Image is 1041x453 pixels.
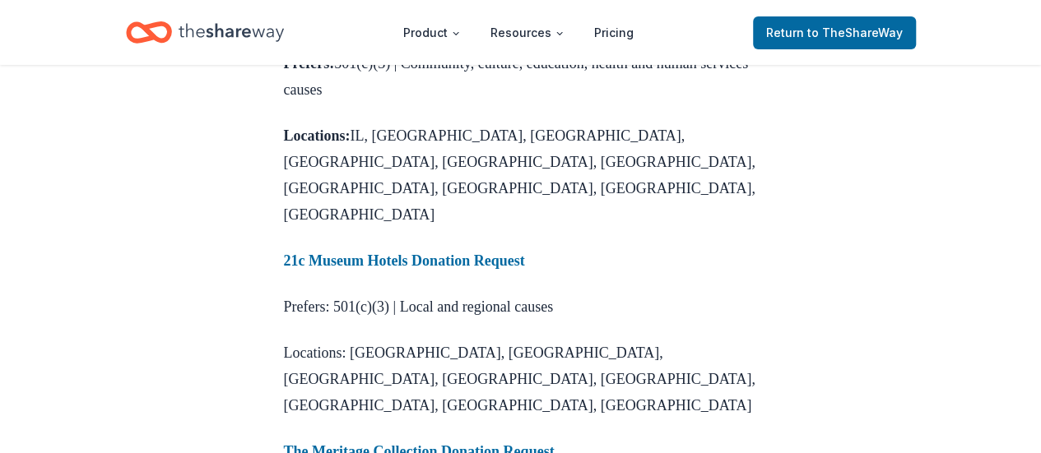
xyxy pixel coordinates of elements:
[126,13,284,52] a: Home
[766,23,903,43] span: Return
[284,50,758,103] p: 501(c)(3) | Community, culture, education, health and human services causes
[390,16,474,49] button: Product
[284,340,758,418] p: Locations: [GEOGRAPHIC_DATA], [GEOGRAPHIC_DATA], [GEOGRAPHIC_DATA], [GEOGRAPHIC_DATA], [GEOGRAPHI...
[284,252,525,269] a: 21c Museum Hotels Donation Request
[284,294,758,320] p: Prefers: 501(c)(3) | Local and regional causes
[284,127,351,144] strong: Locations:
[581,16,647,49] a: Pricing
[807,25,903,39] span: to TheShareWay
[753,16,916,49] a: Returnto TheShareWay
[284,122,758,228] p: IL, [GEOGRAPHIC_DATA], [GEOGRAPHIC_DATA], [GEOGRAPHIC_DATA], [GEOGRAPHIC_DATA], [GEOGRAPHIC_DATA]...
[390,13,647,52] nav: Main
[477,16,578,49] button: Resources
